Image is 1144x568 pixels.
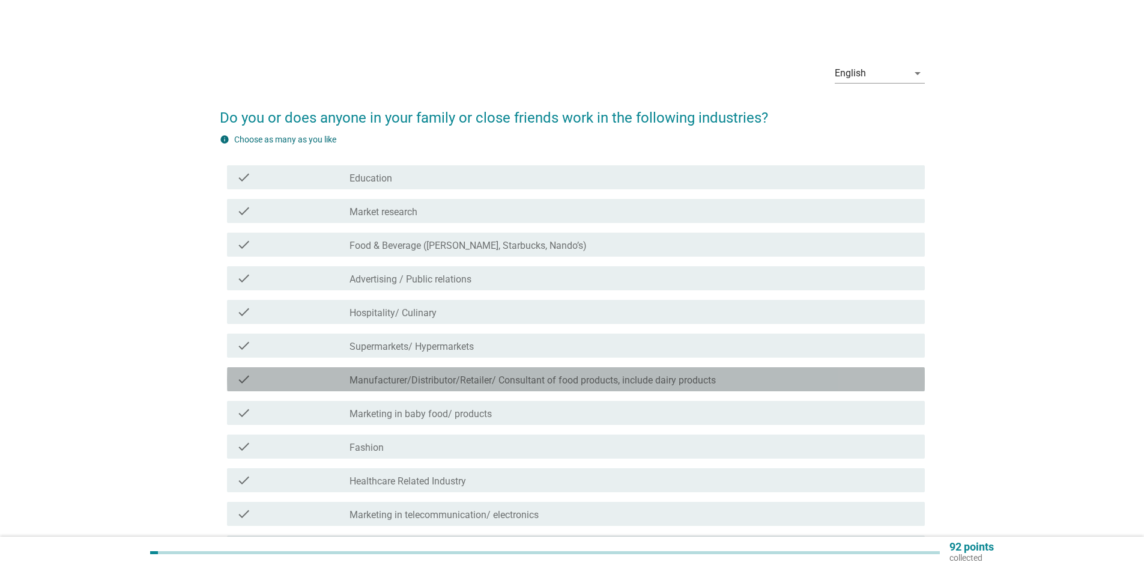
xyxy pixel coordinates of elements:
i: check [237,406,251,420]
label: Fashion [350,442,384,454]
i: check [237,338,251,353]
i: check [237,204,251,218]
label: Healthcare Related Industry [350,475,466,487]
i: check [237,473,251,487]
h2: Do you or does anyone in your family or close friends work in the following industries? [220,95,925,129]
label: Market research [350,206,417,218]
i: check [237,507,251,521]
label: Marketing in baby food/ products [350,408,492,420]
div: English [835,68,866,79]
label: Food & Beverage ([PERSON_NAME], Starbucks, Nando’s) [350,240,587,252]
p: collected [949,552,994,563]
label: Hospitality/ Culinary [350,307,437,319]
label: Manufacturer/Distributor/Retailer/ Consultant of food products, include dairy products [350,374,716,386]
label: Supermarkets/ Hypermarkets [350,341,474,353]
label: Marketing in telecommunication/ electronics [350,509,539,521]
p: 92 points [949,542,994,552]
label: Choose as many as you like [234,135,336,144]
i: check [237,237,251,252]
label: Advertising / Public relations [350,273,471,286]
i: check [237,305,251,319]
i: check [237,439,251,454]
i: info [220,135,229,144]
i: check [237,372,251,386]
i: arrow_drop_down [910,66,925,81]
label: Education [350,173,392,185]
i: check [237,170,251,185]
i: check [237,271,251,286]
